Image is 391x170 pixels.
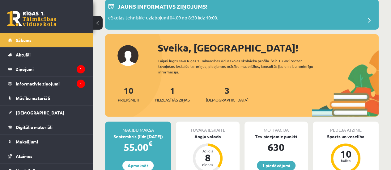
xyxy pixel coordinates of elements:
[108,2,376,27] a: Jauns informatīvs ziņojums! eSkolas tehniskie uzlabojumi 04.09 no 8:30 līdz 10:00.
[158,40,379,55] div: Sveika, [GEOGRAPHIC_DATA]!
[7,11,56,26] a: Rīgas 1. Tālmācības vidusskola
[77,65,85,73] i: 1
[117,2,207,10] p: Jauns informatīvs ziņojums!
[105,140,171,155] div: 55.00
[244,122,308,133] div: Motivācija
[8,62,85,76] a: Ziņojumi1
[8,48,85,62] a: Aktuāli
[105,133,171,140] div: Septembris (līdz [DATE])
[158,58,322,75] div: Laipni lūgts savā Rīgas 1. Tālmācības vidusskolas skolnieka profilā. Šeit Tu vari redzēt tuvojošo...
[16,37,32,43] span: Sākums
[336,159,355,163] div: balles
[313,133,379,140] div: Sports un veselība
[8,149,85,163] a: Atzīmes
[108,14,218,23] p: eSkolas tehniskie uzlabojumi 04.09 no 8:30 līdz 10:00.
[176,122,239,133] div: Tuvākā ieskaite
[206,97,249,103] span: [DEMOGRAPHIC_DATA]
[16,153,32,159] span: Atzīmes
[16,124,53,130] span: Digitālie materiāli
[8,33,85,47] a: Sākums
[148,139,152,148] span: €
[8,135,85,149] a: Maksājumi
[198,153,217,163] div: 8
[198,163,217,166] div: dienas
[176,133,239,140] div: Angļu valoda
[244,133,308,140] div: Tev pieejamie punkti
[336,149,355,159] div: 10
[105,122,171,133] div: Mācību maksa
[16,77,85,91] legend: Informatīvie ziņojumi
[206,85,249,103] a: 3[DEMOGRAPHIC_DATA]
[16,95,50,101] span: Mācību materiāli
[118,85,139,103] a: 10Priekšmeti
[16,110,64,115] span: [DEMOGRAPHIC_DATA]
[198,149,217,153] div: Atlicis
[155,97,190,103] span: Neizlasītās ziņas
[244,140,308,155] div: 630
[77,80,85,88] i: 1
[313,122,379,133] div: Pēdējā atzīme
[16,52,31,57] span: Aktuāli
[8,106,85,120] a: [DEMOGRAPHIC_DATA]
[8,77,85,91] a: Informatīvie ziņojumi1
[118,97,139,103] span: Priekšmeti
[16,135,85,149] legend: Maksājumi
[16,62,85,76] legend: Ziņojumi
[155,85,190,103] a: 1Neizlasītās ziņas
[8,120,85,134] a: Digitālie materiāli
[8,91,85,105] a: Mācību materiāli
